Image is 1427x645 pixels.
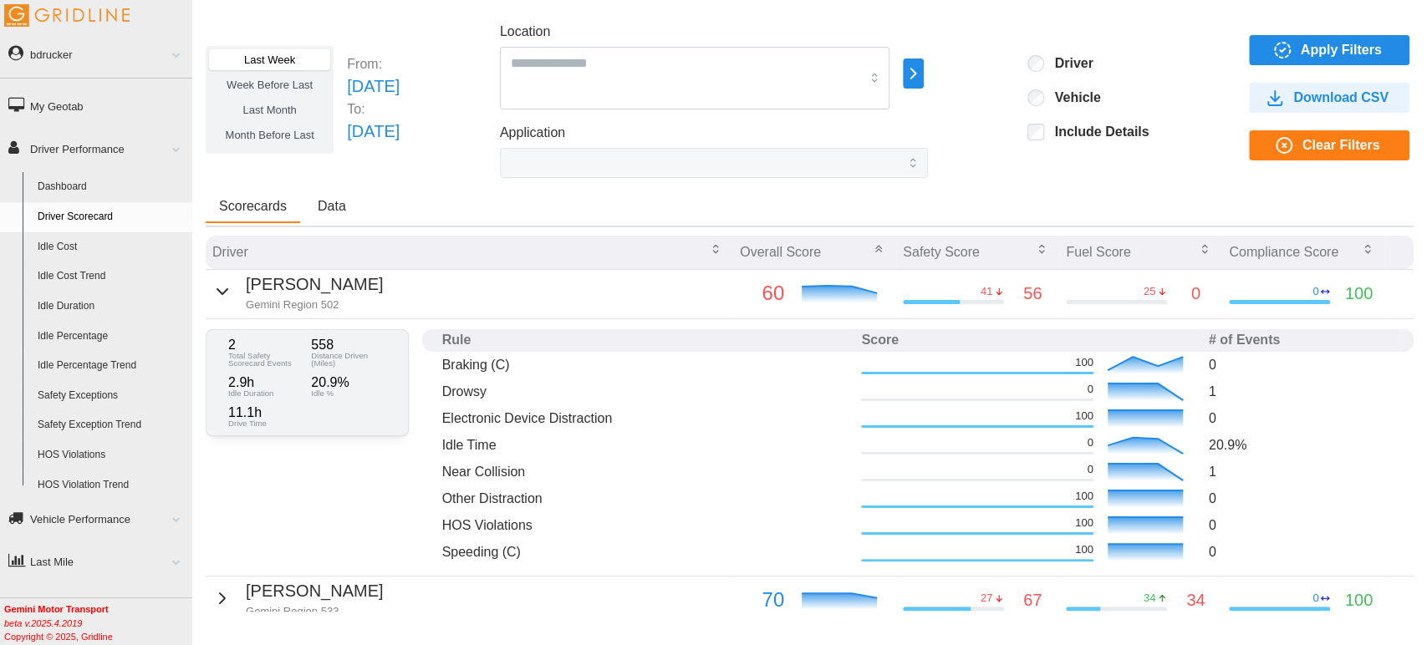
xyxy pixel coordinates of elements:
[228,376,303,389] p: 2.9 h
[1345,587,1373,613] p: 100
[1144,284,1155,299] p: 25
[1191,281,1200,307] p: 0
[1144,591,1155,606] p: 34
[1066,242,1130,262] p: Fuel Score
[1312,284,1318,299] p: 0
[246,578,383,604] p: [PERSON_NAME]
[4,618,82,628] i: beta v.2025.4.2019
[442,409,849,428] p: Electronic Device Distraction
[442,489,849,508] p: Other Distraction
[1044,89,1100,106] label: Vehicle
[1312,591,1318,606] p: 0
[219,200,287,213] span: Scorecards
[1209,462,1394,481] p: 1
[1075,542,1093,557] p: 100
[318,200,346,213] span: Data
[311,389,385,398] p: Idle %
[212,578,383,619] button: [PERSON_NAME]Gemini Region 533
[4,602,192,643] div: Copyright © 2025, Gridline
[311,376,385,389] p: 20.9 %
[1209,355,1394,374] p: 0
[30,172,192,202] a: Dashboard
[1202,329,1400,352] th: # of Events
[903,242,980,262] p: Safety Score
[30,381,192,411] a: Safety Exceptions
[1302,131,1379,160] span: Clear Filters
[212,242,248,262] p: Driver
[30,351,192,381] a: Idle Percentage Trend
[30,322,192,352] a: Idle Percentage
[981,591,992,606] p: 27
[1249,130,1409,160] button: Clear Filters
[442,355,849,374] p: Braking (C)
[246,297,383,312] p: Gemini Region 502
[311,338,385,352] p: 558
[347,74,400,99] p: [DATE]
[347,54,400,74] p: From:
[228,406,303,419] p: 11.1 h
[30,470,192,500] a: HOS Violation Trend
[442,382,849,401] p: Drowsy
[500,123,565,144] label: Application
[1249,35,1409,65] button: Apply Filters
[311,352,385,368] p: Distance Driven (Miles)
[854,329,1201,352] th: Score
[1209,489,1394,508] p: 0
[1075,409,1093,424] p: 100
[30,292,192,322] a: Idle Duration
[1229,242,1338,262] p: Compliance Score
[1075,355,1093,370] p: 100
[1301,36,1382,64] span: Apply Filters
[246,604,383,619] p: Gemini Region 533
[1249,83,1409,113] button: Download CSV
[1186,587,1205,613] p: 34
[1209,438,1246,452] span: 20.9 %
[1209,382,1394,401] p: 1
[740,584,784,616] p: 70
[212,272,383,312] button: [PERSON_NAME]Gemini Region 502
[347,119,400,145] p: [DATE]
[4,604,109,614] b: Gemini Motor Transport
[1293,84,1389,112] span: Download CSV
[442,515,849,535] p: HOS Violations
[1209,409,1394,428] p: 0
[1209,542,1394,561] p: 0
[436,329,855,352] th: Rule
[981,284,992,299] p: 41
[228,389,303,398] p: Idle Duration
[1075,489,1093,504] p: 100
[1023,281,1042,307] p: 56
[740,277,784,309] p: 60
[30,262,192,292] a: Idle Cost Trend
[1075,515,1093,531] p: 100
[30,440,192,470] a: HOS Violations
[1044,124,1149,140] label: Include Details
[500,22,551,43] label: Location
[442,542,849,561] p: Speeding (C)
[1023,587,1042,613] p: 67
[228,419,303,428] p: Drive Time
[740,242,821,262] p: Overall Score
[246,272,383,297] p: [PERSON_NAME]
[1087,462,1093,477] p: 0
[442,462,849,481] p: Near Collision
[1345,281,1373,307] p: 100
[242,104,296,116] span: Last Month
[442,435,849,455] p: Idle Time
[30,232,192,262] a: Idle Cost
[30,410,192,440] a: Safety Exception Trend
[227,79,313,91] span: Week Before Last
[244,53,295,66] span: Last Week
[4,4,130,27] img: Gridline
[1209,515,1394,535] p: 0
[1087,435,1093,450] p: 0
[1044,55,1093,72] label: Driver
[226,129,314,141] span: Month Before Last
[347,99,400,119] p: To:
[228,338,303,352] p: 2
[1087,382,1093,397] p: 0
[228,352,303,368] p: Total Safety Scorecard Events
[30,202,192,232] a: Driver Scorecard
